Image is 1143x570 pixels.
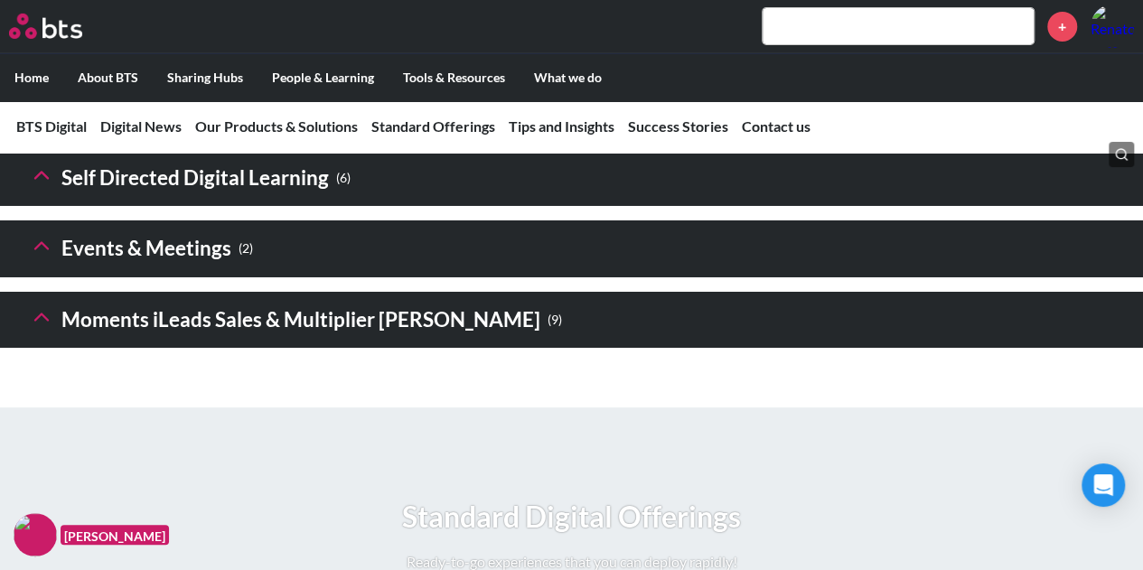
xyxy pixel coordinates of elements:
h3: Events & Meetings [29,229,253,268]
a: Our Products & Solutions [195,117,358,135]
a: Success Stories [628,117,728,135]
a: Tips and Insights [509,117,614,135]
a: + [1047,12,1077,42]
a: Profile [1091,5,1134,48]
label: Tools & Resources [389,54,520,101]
h3: Moments iLeads Sales & Multiplier [PERSON_NAME] [29,301,562,340]
a: Go home [9,14,116,39]
a: Standard Offerings [371,117,495,135]
label: People & Learning [258,54,389,101]
img: BTS Logo [9,14,82,39]
label: What we do [520,54,616,101]
a: Digital News [100,117,182,135]
img: F [14,513,57,556]
label: Sharing Hubs [153,54,258,101]
a: BTS Digital [16,117,87,135]
small: ( 6 ) [336,166,351,191]
figcaption: [PERSON_NAME] [61,525,169,546]
h1: Standard Digital Offerings [402,497,741,537]
h3: Self Directed Digital Learning [29,159,351,198]
div: Open Intercom Messenger [1082,463,1125,507]
small: ( 9 ) [548,308,562,332]
small: ( 2 ) [239,237,253,261]
a: Contact us [742,117,810,135]
img: Renato Bresciani [1091,5,1134,48]
label: About BTS [63,54,153,101]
